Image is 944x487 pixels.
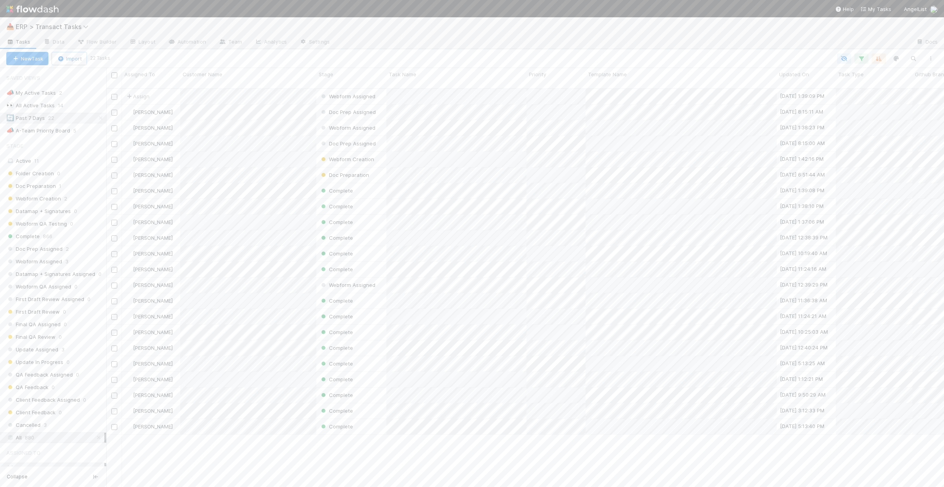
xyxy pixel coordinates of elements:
span: 880 [25,433,34,443]
span: Doc Preparation [320,172,369,178]
span: Complete [320,360,353,367]
div: Past 7 Days [6,113,45,123]
div: Webform Creation [320,155,374,163]
span: [PERSON_NAME] [133,109,173,115]
span: My Tasks [860,6,891,12]
span: [PERSON_NAME] [133,423,173,430]
span: QA Feedback Assigned [6,370,73,380]
span: [PERSON_NAME] [133,187,173,194]
input: Toggle Row Selected [111,424,117,430]
span: 0 [63,307,66,317]
div: [DATE] 10:25:03 AM [780,328,828,336]
span: 0 [74,282,78,292]
span: 2 [66,244,69,254]
div: Complete [320,328,353,336]
span: Template Name [588,70,627,78]
div: [DATE] 1:38:10 PM [780,202,824,210]
div: [DATE] 11:24:21 AM [780,312,826,320]
div: Doc Prep Assigned [320,140,376,147]
span: Update In Progress [6,357,63,367]
span: Doc Prep Assigned [320,140,376,147]
input: Toggle Row Selected [111,298,117,304]
img: avatar_11833ecc-818b-4748-aee0-9d6cf8466369.png [126,392,132,398]
div: [DATE] 1:12:21 PM [780,375,823,383]
input: Toggle Row Selected [111,314,117,320]
input: Toggle Row Selected [111,393,117,399]
div: A-Team Priority Board [6,126,70,136]
img: avatar_ef15843f-6fde-4057-917e-3fb236f438ca.png [126,298,132,304]
div: [DATE] 1:39:09 PM [780,92,824,100]
div: [DATE] 3:12:33 PM [780,406,824,414]
div: Active [6,156,104,166]
div: [DATE] 12:38:39 PM [780,233,828,241]
div: [DATE] 9:50:29 AM [780,391,826,399]
a: Settings [293,36,336,49]
img: avatar_ec9c1780-91d7-48bb-898e-5f40cebd5ff8.png [126,282,132,288]
span: 0 [74,206,77,216]
div: [DATE] 10:19:40 AM [780,249,827,257]
div: Webform Assigned [320,281,375,289]
span: Webform Assigned [320,125,375,131]
img: avatar_ef15843f-6fde-4057-917e-3fb236f438ca.png [126,203,132,210]
span: Client Feedback [6,408,55,417]
span: [PERSON_NAME] [133,392,173,398]
img: avatar_ec9c1780-91d7-48bb-898e-5f40cebd5ff8.png [126,345,132,351]
span: 2 [64,194,67,204]
span: 14 [58,101,71,110]
input: Toggle Row Selected [111,361,117,367]
span: Doc Prep Assigned [6,244,63,254]
div: Complete [320,297,353,305]
span: Datamap + Signatures Assigned [6,269,95,279]
input: Toggle Row Selected [111,125,117,131]
span: Task Name [389,70,416,78]
div: Doc Prep Assigned [320,108,376,116]
div: Webform Assigned [320,92,375,100]
div: [PERSON_NAME] [125,234,173,242]
span: 0 [59,332,62,342]
span: Tasks [6,38,31,46]
span: [PERSON_NAME] [133,125,173,131]
span: Update Assigned [6,345,58,355]
span: 🔄 [6,114,14,121]
div: [DATE] 1:42:16 PM [780,155,824,163]
div: [PERSON_NAME] [125,108,173,116]
span: 866 [43,232,52,241]
input: Toggle Row Selected [111,220,117,226]
div: All [6,463,104,473]
span: 0 [57,169,60,178]
a: Team [212,36,248,49]
div: [PERSON_NAME] [125,171,173,179]
div: [PERSON_NAME] [125,187,173,195]
span: [PERSON_NAME] [133,408,173,414]
img: avatar_ef15843f-6fde-4057-917e-3fb236f438ca.png [126,125,132,131]
div: Complete [320,202,353,210]
div: [PERSON_NAME] [125,155,173,163]
div: [PERSON_NAME] [125,281,173,289]
span: Complete [320,235,353,241]
span: 880 [25,465,34,471]
div: [PERSON_NAME] [125,423,173,430]
input: Toggle Row Selected [111,377,117,383]
span: Webform Assigned [320,93,375,99]
input: Toggle All Rows Selected [111,72,117,78]
span: Complete [6,232,40,241]
div: [DATE] 11:36:38 AM [780,296,827,304]
span: First Draft Review Assigned [6,294,84,304]
img: avatar_f5fedbe2-3a45-46b0-b9bb-d3935edf1c24.png [126,172,132,178]
span: Webform Creation [320,156,374,162]
div: [DATE] 1:39:08 PM [780,186,824,194]
img: avatar_11833ecc-818b-4748-aee0-9d6cf8466369.png [126,423,132,430]
span: [PERSON_NAME] [133,345,173,351]
input: Toggle Row Selected [111,141,117,147]
span: Complete [320,376,353,382]
span: 0 [70,219,73,229]
input: Toggle Row Selected [111,283,117,289]
div: [PERSON_NAME] [125,124,173,132]
div: [PERSON_NAME] [125,218,173,226]
span: 0 [76,370,79,380]
div: Complete [320,312,353,320]
a: Flow Builder [71,36,123,49]
div: Complete [320,391,353,399]
span: [PERSON_NAME] [133,250,173,257]
span: Priority [529,70,546,78]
